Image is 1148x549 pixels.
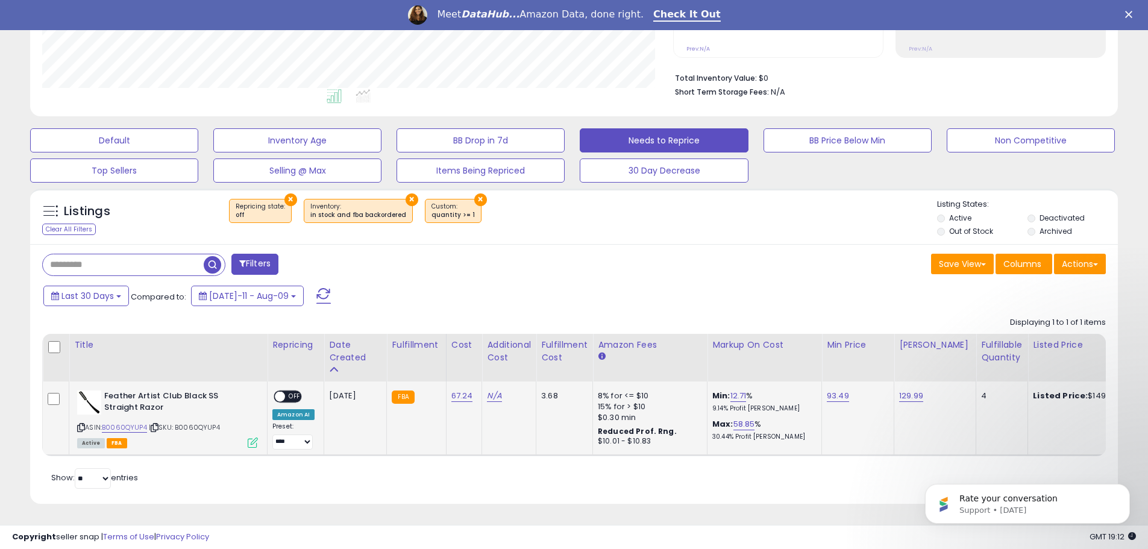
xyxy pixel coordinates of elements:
[102,422,147,433] a: B0060QYUP4
[406,193,418,206] button: ×
[30,158,198,183] button: Top Sellers
[12,532,209,543] div: seller snap | |
[131,291,186,303] span: Compared to:
[431,211,475,219] div: quantity >= 1
[329,391,377,401] div: [DATE]
[827,339,889,351] div: Min Price
[598,426,677,436] b: Reduced Prof. Rng.
[949,226,993,236] label: Out of Stock
[397,128,565,152] button: BB Drop in 7d
[764,128,932,152] button: BB Price Below Min
[284,193,297,206] button: ×
[77,391,101,415] img: 21LAuJECDLL._SL40_.jpg
[74,339,262,351] div: Title
[149,422,220,432] span: | SKU: B0060QYUP4
[712,404,812,413] p: 9.14% Profit [PERSON_NAME]
[77,438,105,448] span: All listings currently available for purchase on Amazon
[707,334,822,381] th: The percentage added to the cost of goods (COGS) that forms the calculator for Min & Max prices.
[107,438,127,448] span: FBA
[51,472,138,483] span: Show: entries
[653,8,721,22] a: Check It Out
[675,87,769,97] b: Short Term Storage Fees:
[981,339,1023,364] div: Fulfillable Quantity
[598,436,698,447] div: $10.01 - $10.83
[580,158,748,183] button: 30 Day Decrease
[43,286,129,306] button: Last 30 Days
[712,418,733,430] b: Max:
[712,419,812,441] div: %
[580,128,748,152] button: Needs to Reprice
[1003,258,1041,270] span: Columns
[487,390,501,402] a: N/A
[213,128,381,152] button: Inventory Age
[712,433,812,441] p: 30.44% Profit [PERSON_NAME]
[408,5,427,25] img: Profile image for Georgie
[771,86,785,98] span: N/A
[949,213,971,223] label: Active
[937,199,1118,210] p: Listing States:
[12,531,56,542] strong: Copyright
[310,211,406,219] div: in stock and fba backordered
[598,391,698,401] div: 8% for <= $10
[329,339,381,364] div: Date Created
[996,254,1052,274] button: Columns
[209,290,289,302] span: [DATE]-11 - Aug-09
[392,339,441,351] div: Fulfillment
[947,128,1115,152] button: Non Competitive
[712,391,812,413] div: %
[1040,226,1072,236] label: Archived
[431,202,475,220] span: Custom:
[730,390,747,402] a: 12.71
[598,401,698,412] div: 15% for > $10
[712,339,817,351] div: Markup on Cost
[981,391,1018,401] div: 4
[487,339,531,364] div: Additional Cost
[907,459,1148,543] iframe: Intercom notifications message
[1010,317,1106,328] div: Displaying 1 to 1 of 1 items
[103,531,154,542] a: Terms of Use
[733,418,755,430] a: 58.85
[392,391,414,404] small: FBA
[598,339,702,351] div: Amazon Fees
[191,286,304,306] button: [DATE]-11 - Aug-09
[213,158,381,183] button: Selling @ Max
[451,339,477,351] div: Cost
[598,412,698,423] div: $0.30 min
[712,390,730,401] b: Min:
[899,339,971,351] div: [PERSON_NAME]
[30,128,198,152] button: Default
[1033,339,1137,351] div: Listed Price
[675,70,1097,84] li: $0
[675,73,757,83] b: Total Inventory Value:
[437,8,644,20] div: Meet Amazon Data, done right.
[1033,391,1133,401] div: $149.95
[310,202,406,220] span: Inventory :
[931,254,994,274] button: Save View
[272,409,315,420] div: Amazon AI
[541,339,588,364] div: Fulfillment Cost
[42,224,96,235] div: Clear All Filters
[541,391,583,401] div: 3.68
[61,290,114,302] span: Last 30 Days
[686,45,710,52] small: Prev: N/A
[827,390,849,402] a: 93.49
[1040,213,1085,223] label: Deactivated
[598,351,605,362] small: Amazon Fees.
[236,211,285,219] div: off
[236,202,285,220] span: Repricing state :
[77,391,258,447] div: ASIN:
[1033,390,1088,401] b: Listed Price:
[156,531,209,542] a: Privacy Policy
[272,422,315,450] div: Preset:
[231,254,278,275] button: Filters
[909,45,932,52] small: Prev: N/A
[474,193,487,206] button: ×
[104,391,251,416] b: Feather Artist Club Black SS Straight Razor
[272,339,319,351] div: Repricing
[461,8,519,20] i: DataHub...
[1125,11,1137,18] div: Close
